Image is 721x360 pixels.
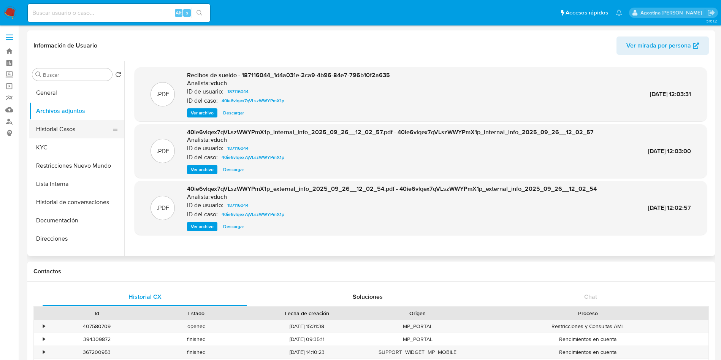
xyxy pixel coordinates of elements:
span: Ver archivo [191,223,214,230]
div: finished [147,333,246,346]
span: Alt [176,9,182,16]
span: Descargar [223,109,244,117]
button: Descargar [219,165,248,174]
button: Buscar [35,71,41,78]
span: 187116044 [227,87,249,96]
div: • [43,323,45,330]
span: 187116044 [227,144,249,153]
div: SUPPORT_WIDGET_MP_MOBILE [368,346,467,358]
p: ID del caso: [187,154,218,161]
a: Notificaciones [616,10,622,16]
a: 40ie6vlqex7qVLszWWYPmX1p [219,153,287,162]
span: Chat [584,292,597,301]
input: Buscar usuario o caso... [28,8,210,18]
div: [DATE] 14:10:23 [246,346,368,358]
p: Analista: [187,79,210,87]
a: 187116044 [224,87,252,96]
button: Direcciones [29,230,124,248]
div: Origen [373,309,462,317]
a: 187116044 [224,144,252,153]
p: ID de usuario: [187,88,223,95]
button: Ver mirada por persona [616,36,709,55]
button: search-icon [192,8,207,18]
div: 367200953 [47,346,147,358]
button: Historial Casos [29,120,118,138]
div: Id [52,309,141,317]
button: Documentación [29,211,124,230]
h6: vduch [211,79,227,87]
h1: Contactos [33,268,709,275]
span: s [186,9,188,16]
p: agostina.faruolo@mercadolibre.com [640,9,705,16]
div: MP_PORTAL [368,333,467,346]
button: KYC [29,138,124,157]
div: 394309872 [47,333,147,346]
a: 187116044 [224,201,252,210]
button: Historial de conversaciones [29,193,124,211]
span: 40ie6vlqex7qVLszWWYPmX1p_external_info_2025_09_26__12_02_54.pdf - 40ie6vlqex7qVLszWWYPmX1p_extern... [187,184,597,193]
div: Proceso [473,309,703,317]
p: ID del caso: [187,211,218,218]
h6: vduch [211,136,227,144]
p: ID de usuario: [187,201,223,209]
h1: Información de Usuario [33,42,97,49]
input: Buscar [43,71,109,78]
a: 40ie6vlqex7qVLszWWYPmX1p [219,210,287,219]
span: Ver archivo [191,166,214,173]
button: Descargar [219,222,248,231]
div: [DATE] 15:31:38 [246,320,368,333]
button: Ver archivo [187,108,217,117]
span: Ver mirada por persona [626,36,691,55]
span: Historial CX [128,292,162,301]
span: 187116044 [227,201,249,210]
span: Descargar [223,223,244,230]
p: .PDF [157,204,169,212]
button: Restricciones Nuevo Mundo [29,157,124,175]
span: Soluciones [353,292,383,301]
p: Analista: [187,136,210,144]
span: 40ie6vlqex7qVLszWWYPmX1p [222,153,284,162]
p: ID del caso: [187,97,218,105]
div: finished [147,346,246,358]
span: 40ie6vlqex7qVLszWWYPmX1p [222,210,284,219]
span: Accesos rápidos [566,9,608,17]
button: Ver archivo [187,222,217,231]
button: Volver al orden por defecto [115,71,121,80]
div: [DATE] 09:35:11 [246,333,368,346]
a: Salir [707,9,715,17]
span: Ver archivo [191,109,214,117]
div: Restricciones y Consultas AML [467,320,708,333]
div: MP_PORTAL [368,320,467,333]
p: .PDF [157,90,169,98]
button: Lista Interna [29,175,124,193]
span: [DATE] 12:02:57 [648,203,691,212]
button: General [29,84,124,102]
div: 407580709 [47,320,147,333]
button: Anticipos de dinero [29,248,124,266]
span: Descargar [223,166,244,173]
span: [DATE] 12:03:00 [648,147,691,155]
a: 40ie6vlqex7qVLszWWYPmX1p [219,96,287,105]
div: • [43,336,45,343]
button: Ver archivo [187,165,217,174]
span: Recibos de sueldo - 187116044_1d4a031e-2ca9-4b96-84e7-796b10f2a635 [187,71,390,79]
span: 40ie6vlqex7qVLszWWYPmX1p_internal_info_2025_09_26__12_02_57.pdf - 40ie6vlqex7qVLszWWYPmX1p_intern... [187,128,594,136]
div: Estado [152,309,241,317]
p: .PDF [157,147,169,155]
div: • [43,349,45,356]
span: 40ie6vlqex7qVLszWWYPmX1p [222,96,284,105]
p: Analista: [187,193,210,201]
button: Archivos adjuntos [29,102,124,120]
h6: vduch [211,193,227,201]
button: Descargar [219,108,248,117]
div: opened [147,320,246,333]
span: [DATE] 12:03:31 [650,90,691,98]
div: Rendimientos en cuenta [467,333,708,346]
div: Rendimientos en cuenta [467,346,708,358]
p: ID de usuario: [187,144,223,152]
div: Fecha de creación [252,309,363,317]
